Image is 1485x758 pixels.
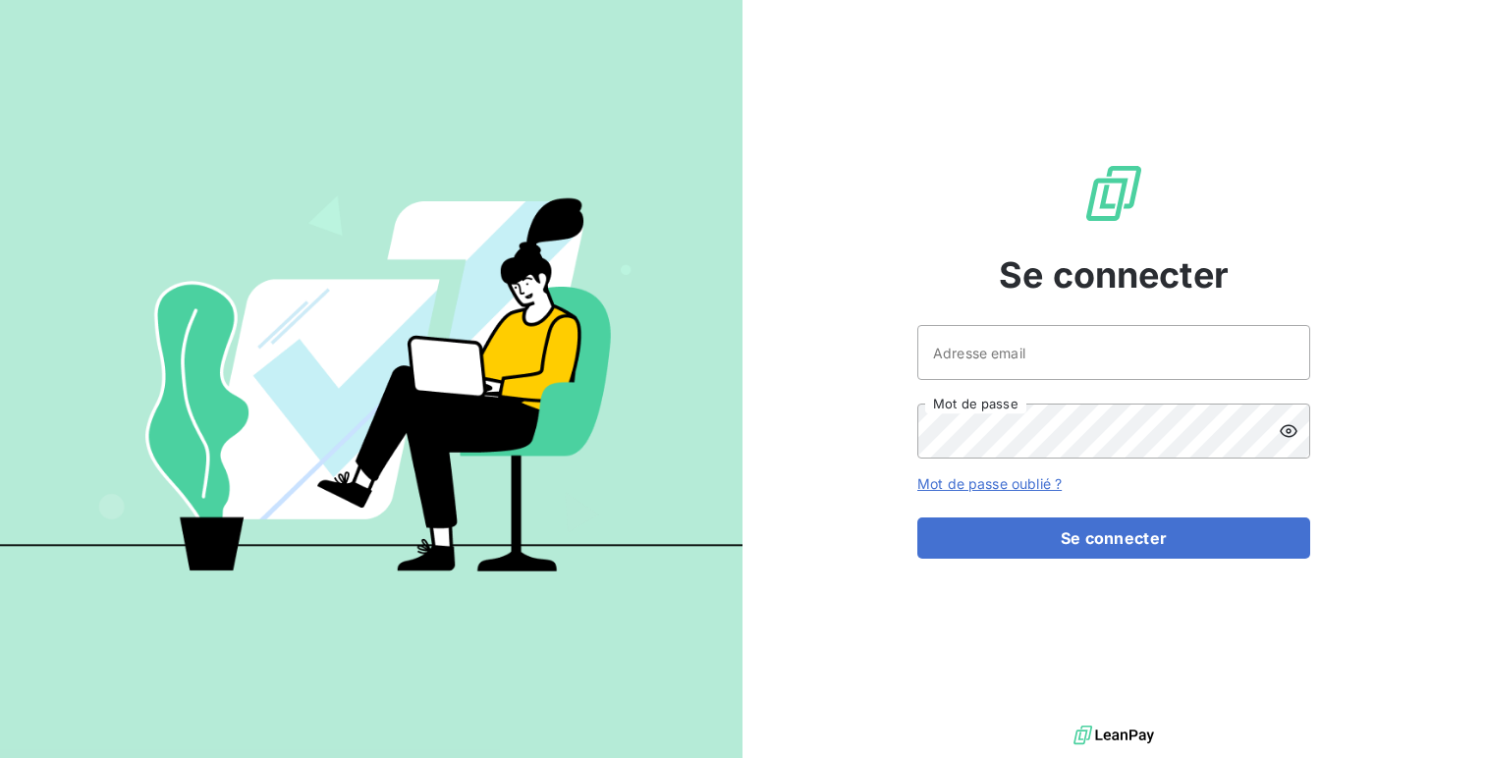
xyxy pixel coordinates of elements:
img: Logo LeanPay [1082,162,1145,225]
input: placeholder [917,325,1310,380]
img: logo [1073,721,1154,750]
span: Se connecter [999,248,1229,301]
a: Mot de passe oublié ? [917,475,1062,492]
button: Se connecter [917,517,1310,559]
